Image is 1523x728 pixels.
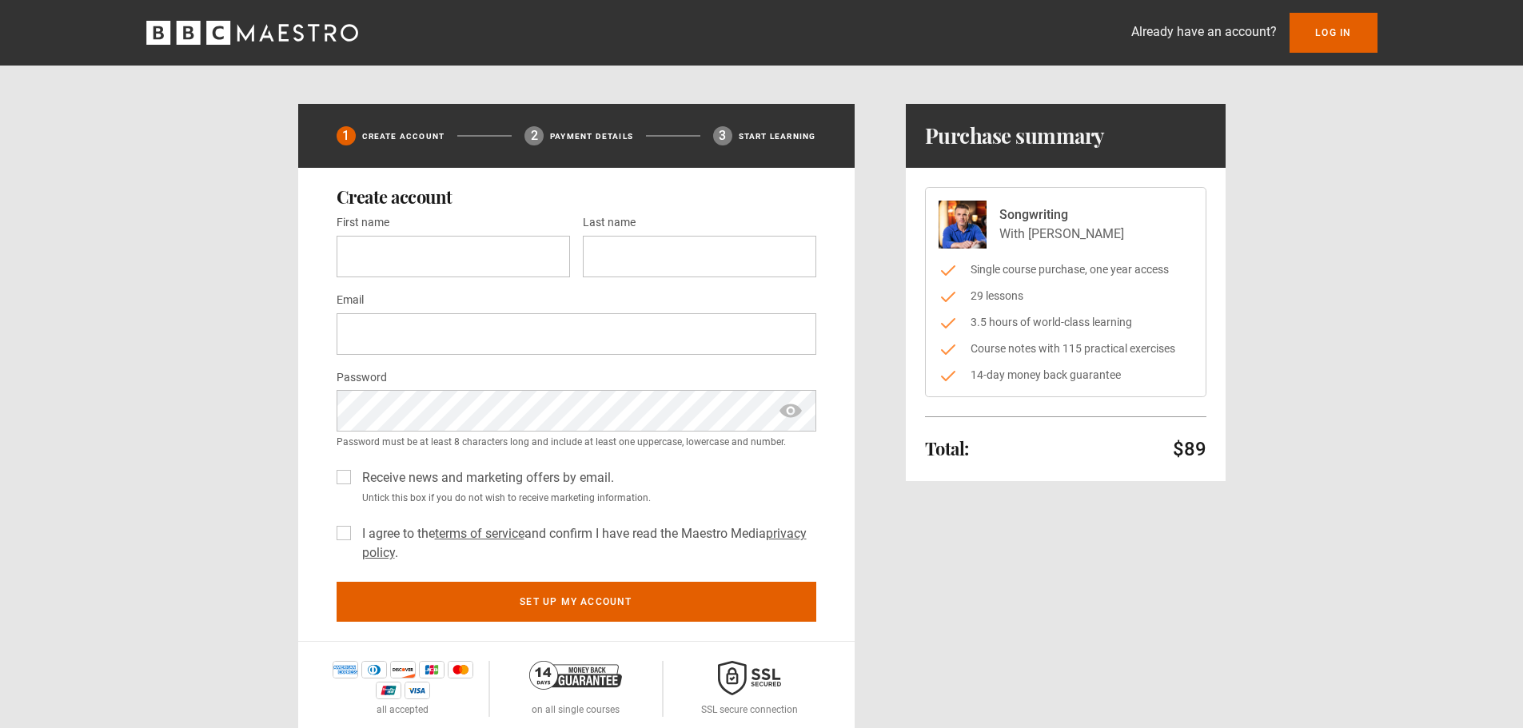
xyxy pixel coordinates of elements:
[925,123,1105,149] h1: Purchase summary
[356,468,614,487] label: Receive news and marketing offers by email.
[390,661,416,678] img: discover
[1290,13,1377,53] a: Log In
[448,661,473,678] img: mastercard
[739,130,816,142] p: Start learning
[1131,22,1277,42] p: Already have an account?
[1173,436,1206,462] p: $89
[333,661,358,678] img: amex
[337,187,816,206] h2: Create account
[925,439,969,458] h2: Total:
[337,213,389,233] label: First name
[435,526,524,541] a: terms of service
[999,205,1124,225] p: Songwriting
[939,314,1193,331] li: 3.5 hours of world-class learning
[405,682,430,699] img: visa
[778,390,803,432] span: show password
[939,288,1193,304] li: 29 lessons
[524,126,544,145] div: 2
[337,368,387,388] label: Password
[337,291,364,310] label: Email
[361,661,387,678] img: diners
[337,582,816,622] button: Set up my account
[550,130,633,142] p: Payment details
[337,435,816,449] small: Password must be at least 8 characters long and include at least one uppercase, lowercase and num...
[583,213,636,233] label: Last name
[939,367,1193,384] li: 14-day money back guarantee
[939,261,1193,278] li: Single course purchase, one year access
[999,225,1124,244] p: With [PERSON_NAME]
[356,491,816,505] small: Untick this box if you do not wish to receive marketing information.
[356,524,816,563] label: I agree to the and confirm I have read the Maestro Media .
[146,21,358,45] svg: BBC Maestro
[701,702,798,717] p: SSL secure connection
[337,126,356,145] div: 1
[532,702,620,717] p: on all single courses
[713,126,732,145] div: 3
[939,340,1193,357] li: Course notes with 115 practical exercises
[362,130,445,142] p: Create Account
[529,661,622,690] img: 14-day-money-back-guarantee-42d24aedb5115c0ff13b.png
[376,682,401,699] img: unionpay
[377,702,429,717] p: all accepted
[419,661,445,678] img: jcb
